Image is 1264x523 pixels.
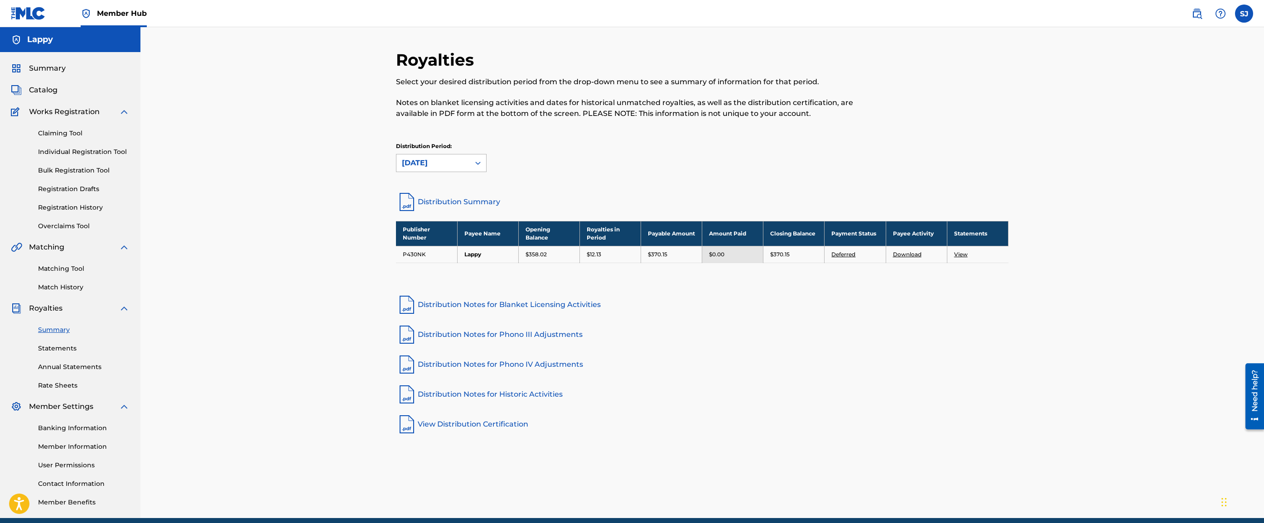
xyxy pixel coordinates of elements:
p: $12.13 [587,250,601,259]
a: Claiming Tool [38,129,130,138]
img: MLC Logo [11,7,46,20]
th: Amount Paid [702,221,763,246]
p: $358.02 [526,250,547,259]
a: Member Information [38,442,130,451]
a: Bulk Registration Tool [38,166,130,175]
span: Works Registration [29,106,100,117]
th: Statements [947,221,1008,246]
a: Distribution Notes for Blanket Licensing Activities [396,294,1008,316]
a: Summary [38,325,130,335]
div: 드래그 [1221,489,1227,516]
a: Rate Sheets [38,381,130,390]
img: pdf [396,294,418,316]
img: Matching [11,242,22,253]
img: Member Settings [11,401,22,412]
img: pdf [396,354,418,375]
p: Select your desired distribution period from the drop-down menu to see a summary of information f... [396,77,868,87]
a: Matching Tool [38,264,130,273]
img: expand [119,401,130,412]
a: Registration Drafts [38,184,130,194]
iframe: Chat Widget [1219,480,1264,523]
a: Statements [38,344,130,353]
a: View [954,251,968,258]
p: Distribution Period: [396,142,487,150]
img: expand [119,242,130,253]
div: 채팅 위젯 [1219,480,1264,523]
p: $370.15 [648,250,667,259]
a: Member Benefits [38,498,130,507]
a: Contact Information [38,479,130,489]
th: Payee Name [457,221,518,246]
img: pdf [396,413,418,435]
div: User Menu [1235,5,1253,23]
p: $370.15 [770,250,790,259]
img: pdf [396,324,418,345]
img: distribution-summary-pdf [396,191,418,213]
span: Summary [29,63,66,74]
a: Distribution Notes for Phono III Adjustments [396,324,1008,345]
th: Closing Balance [763,221,825,246]
div: [DATE] [402,158,464,168]
a: Overclaims Tool [38,221,130,231]
a: Banking Information [38,423,130,433]
a: Public Search [1188,5,1206,23]
h2: Royalties [396,50,478,70]
img: Accounts [11,34,22,45]
a: Individual Registration Tool [38,147,130,157]
th: Payable Amount [641,221,702,246]
span: Royalties [29,303,63,314]
span: Matching [29,242,64,253]
img: expand [119,303,130,314]
a: Distribution Notes for Historic Activities [396,384,1008,405]
a: Registration History [38,203,130,212]
img: help [1215,8,1226,19]
img: pdf [396,384,418,405]
th: Publisher Number [396,221,457,246]
a: Annual Statements [38,362,130,372]
p: Notes on blanket licensing activities and dates for historical unmatched royalties, as well as th... [396,97,868,119]
td: P430NK [396,246,457,263]
a: Deferred [831,251,855,258]
th: Payment Status [825,221,886,246]
div: Help [1211,5,1230,23]
a: Distribution Summary [396,191,1008,213]
p: $0.00 [709,250,724,259]
td: Lappy [457,246,518,263]
span: Catalog [29,85,58,96]
img: expand [119,106,130,117]
a: User Permissions [38,461,130,470]
th: Opening Balance [518,221,579,246]
th: Royalties in Period [579,221,641,246]
a: Match History [38,283,130,292]
a: CatalogCatalog [11,85,58,96]
a: Download [893,251,921,258]
iframe: Resource Center [1239,360,1264,433]
span: Member Settings [29,401,93,412]
img: Summary [11,63,22,74]
a: Distribution Notes for Phono IV Adjustments [396,354,1008,375]
a: SummarySummary [11,63,66,74]
span: Member Hub [97,8,147,19]
img: Catalog [11,85,22,96]
th: Payee Activity [886,221,947,246]
img: search [1192,8,1202,19]
img: Works Registration [11,106,23,117]
h5: Lappy [27,34,53,45]
a: View Distribution Certification [396,413,1008,435]
img: Top Rightsholder [81,8,92,19]
img: Royalties [11,303,22,314]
